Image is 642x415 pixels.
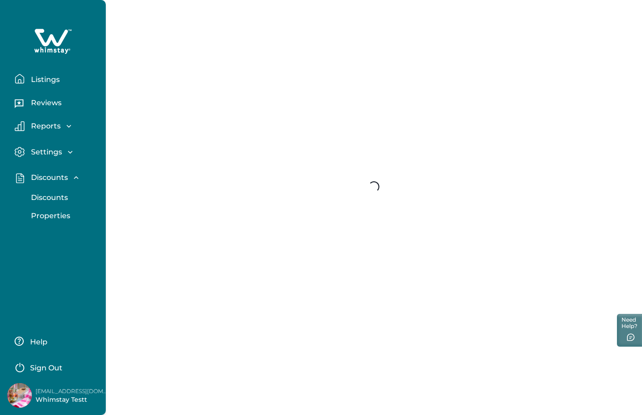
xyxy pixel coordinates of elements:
[28,211,70,220] p: Properties
[15,332,95,350] button: Help
[15,189,98,225] div: Discounts
[27,338,47,347] p: Help
[30,364,62,373] p: Sign Out
[15,121,98,131] button: Reports
[28,173,68,182] p: Discounts
[15,358,95,376] button: Sign Out
[15,95,98,113] button: Reviews
[15,173,98,183] button: Discounts
[28,148,62,157] p: Settings
[36,387,109,396] p: [EMAIL_ADDRESS][DOMAIN_NAME]
[28,98,62,108] p: Reviews
[21,189,105,207] button: Discounts
[28,122,61,131] p: Reports
[15,147,98,157] button: Settings
[36,395,109,405] p: Whimstay Testt
[28,75,60,84] p: Listings
[21,207,105,225] button: Properties
[28,193,68,202] p: Discounts
[7,383,32,408] img: Whimstay Host
[15,70,98,88] button: Listings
